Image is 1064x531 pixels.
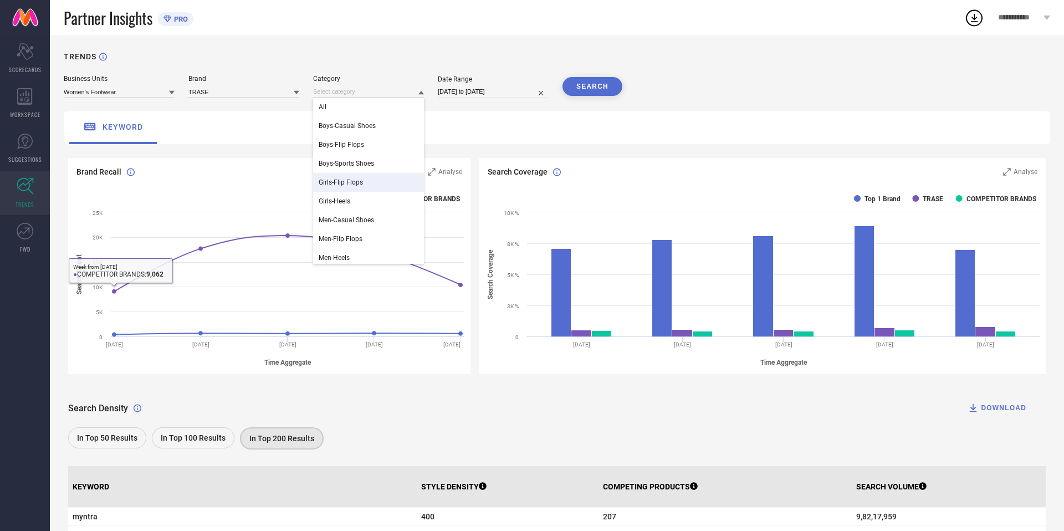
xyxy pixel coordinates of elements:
[603,512,848,521] span: 207
[319,122,376,130] span: Boys-Casual Shoes
[64,52,96,61] h1: TRENDS
[319,235,362,243] span: Men-Flip Flops
[421,482,487,491] p: STYLE DENSITY
[674,341,691,348] text: [DATE]
[390,195,460,203] text: COMPETITOR BRANDS
[313,173,424,192] div: Girls-Flip Flops
[64,7,152,29] span: Partner Insights
[77,433,137,442] span: In Top 50 Results
[313,86,424,98] input: Select category
[313,98,424,116] div: All
[966,195,1036,203] text: COMPETITOR BRANDS
[760,359,807,366] tspan: Time Aggregate
[93,210,103,216] text: 25K
[188,75,299,83] div: Brand
[486,249,494,299] tspan: Search Coverage
[488,167,548,176] span: Search Coverage
[313,135,424,154] div: Boys-Flip Flops
[313,211,424,229] div: Men-Casual Shoes
[856,482,927,491] p: SEARCH VOLUME
[161,433,226,442] span: In Top 100 Results
[96,309,103,315] text: 5K
[319,141,364,149] span: Boys-Flip Flops
[438,168,462,176] span: Analyse
[8,155,42,164] span: SUGGESTIONS
[249,434,314,443] span: In Top 200 Results
[864,195,901,203] text: Top 1 Brand
[968,402,1026,413] div: DOWNLOAD
[313,154,424,173] div: Boys-Sports Shoes
[279,341,296,348] text: [DATE]
[923,195,943,203] text: TRASE
[93,284,103,290] text: 10K
[75,254,83,294] tspan: Search Count
[428,168,436,176] svg: Zoom
[573,341,590,348] text: [DATE]
[856,512,1041,521] span: 9,82,17,959
[313,116,424,135] div: Boys-Casual Shoes
[1003,168,1011,176] svg: Zoom
[313,248,424,267] div: Men-Heels
[515,334,519,340] text: 0
[504,210,519,216] text: 10K %
[319,197,350,205] span: Girls-Heels
[319,216,374,224] span: Men-Casual Shoes
[366,341,383,348] text: [DATE]
[421,512,594,521] span: 400
[64,75,175,83] div: Business Units
[319,254,350,262] span: Men-Heels
[438,86,549,98] input: Select date range
[954,397,1040,419] button: DOWNLOAD
[313,192,424,211] div: Girls-Heels
[171,15,188,23] span: PRO
[964,8,984,28] div: Open download list
[507,272,519,278] text: 5K %
[507,303,519,309] text: 3K %
[876,341,893,348] text: [DATE]
[562,77,622,96] button: SEARCH
[103,122,143,131] span: keyword
[313,75,424,83] div: Category
[93,234,103,241] text: 20K
[977,341,994,348] text: [DATE]
[20,245,30,253] span: FWD
[319,160,374,167] span: Boys-Sports Shoes
[603,482,698,491] p: COMPETING PRODUCTS
[68,466,417,508] th: KEYWORD
[73,512,412,521] span: myntra
[192,341,209,348] text: [DATE]
[775,341,792,348] text: [DATE]
[16,200,34,208] span: TRENDS
[319,178,363,186] span: Girls-Flip Flops
[106,341,123,348] text: [DATE]
[438,75,549,83] div: Date Range
[264,359,311,366] tspan: Time Aggregate
[9,65,42,74] span: SCORECARDS
[313,229,424,248] div: Men-Flip Flops
[319,103,326,111] span: All
[68,403,128,413] span: Search Density
[507,241,519,247] text: 8K %
[93,259,103,265] text: 15K
[10,110,40,119] span: WORKSPACE
[443,341,461,348] text: [DATE]
[1014,168,1037,176] span: Analyse
[99,334,103,340] text: 0
[76,167,121,176] span: Brand Recall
